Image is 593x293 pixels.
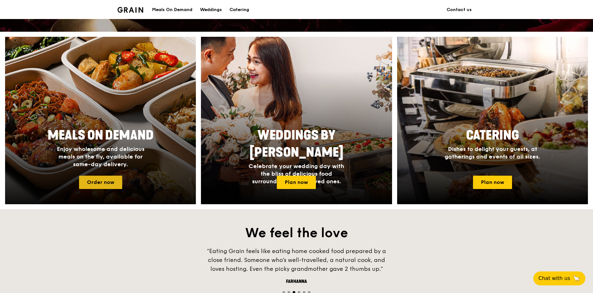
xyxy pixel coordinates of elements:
[79,176,122,189] a: Order now
[443,0,476,19] a: Contact us
[473,176,512,189] a: Plan now
[226,0,253,19] a: Catering
[5,37,196,204] a: Meals On DemandEnjoy wholesome and delicious meals on the fly, available for same-day delivery.Or...
[249,163,344,185] span: Celebrate your wedding day with the bliss of delicious food surrounded by your loved ones.
[250,128,343,160] span: Weddings by [PERSON_NAME]
[230,0,249,19] div: Catering
[48,128,154,143] span: Meals On Demand
[573,275,580,282] span: 🦙
[445,146,540,160] span: Dishes to delight your guests, at gatherings and events of all sizes.
[117,7,143,13] img: Grain
[200,0,222,19] div: Weddings
[201,247,392,273] div: “Eating Grain feels like eating home cooked food prepared by a close friend. Someone who’s well-t...
[152,0,192,19] div: Meals On Demand
[201,278,392,285] div: Farhanna
[201,37,392,204] img: weddings-card.4f3003b8.jpg
[397,37,588,204] img: catering-card.e1cfaf3e.jpg
[57,146,144,168] span: Enjoy wholesome and delicious meals on the fly, available for same-day delivery.
[196,0,226,19] a: Weddings
[533,271,585,285] button: Chat with us🦙
[277,176,316,189] a: Plan now
[201,37,392,204] a: Weddings by [PERSON_NAME]Celebrate your wedding day with the bliss of delicious food surrounded b...
[397,37,588,204] a: CateringDishes to delight your guests, at gatherings and events of all sizes.Plan now
[538,275,570,282] span: Chat with us
[466,128,519,143] span: Catering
